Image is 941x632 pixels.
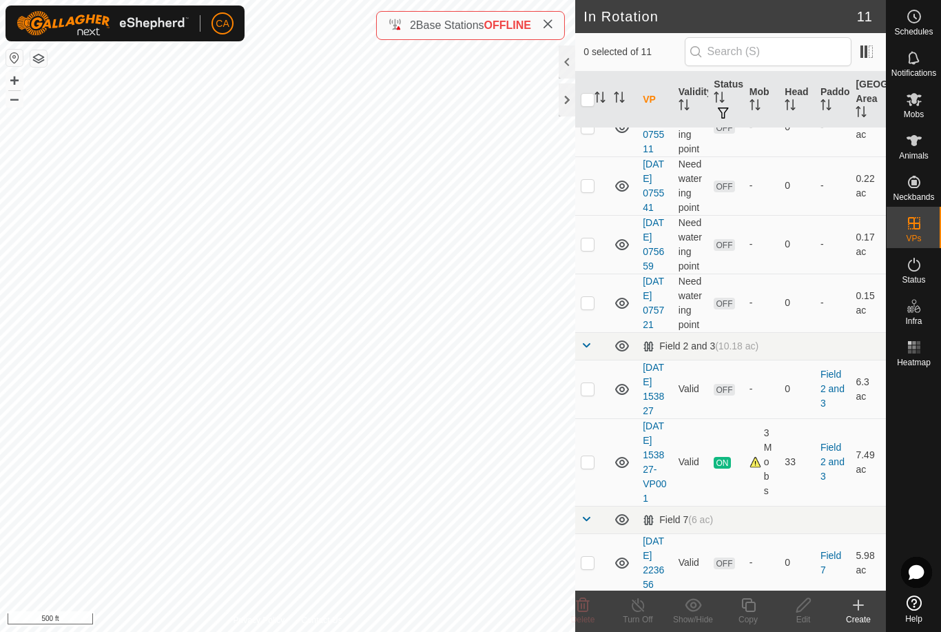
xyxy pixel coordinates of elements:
div: Edit [776,613,831,626]
a: [DATE] 153827-VP001 [643,420,666,504]
button: – [6,90,23,107]
th: Status [708,72,744,128]
h2: In Rotation [583,8,857,25]
input: Search (S) [685,37,851,66]
a: [DATE] 153827 [643,362,664,416]
a: Field 2 and 3 [820,442,845,482]
a: [DATE] 075721 [643,276,664,330]
td: Need watering point [673,156,709,215]
p-sorticon: Activate to sort [856,108,867,119]
div: - [749,179,774,193]
div: Field 2 and 3 [643,340,758,352]
span: OFF [714,384,734,396]
span: 2 [410,19,416,31]
span: Help [905,615,922,623]
td: - [815,274,851,332]
td: Valid [673,418,709,506]
span: (10.18 ac) [715,340,758,351]
div: Copy [721,613,776,626]
div: - [749,296,774,310]
td: - [815,156,851,215]
span: (6 ac) [688,514,713,525]
td: 0.17 ac [850,215,886,274]
span: OFF [714,298,734,309]
button: + [6,72,23,89]
span: ON [714,457,730,469]
a: Field 2 and 3 [820,369,845,409]
td: Need watering point [673,215,709,274]
a: [DATE] 075541 [643,159,664,213]
p-sorticon: Activate to sort [749,101,761,112]
td: Valid [673,360,709,418]
th: Validity [673,72,709,128]
th: VP [637,72,673,128]
p-sorticon: Activate to sort [594,94,606,105]
div: - [749,237,774,252]
td: 6.3 ac [850,360,886,418]
a: [DATE] 075511 [643,100,664,154]
th: [GEOGRAPHIC_DATA] Area [850,72,886,128]
td: 0 [779,215,815,274]
span: Delete [571,615,595,624]
td: Valid [673,533,709,592]
td: 0 [779,156,815,215]
a: [DATE] 223656 [643,536,664,590]
span: OFF [714,122,734,134]
p-sorticon: Activate to sort [714,94,725,105]
div: - [749,555,774,570]
span: Animals [899,152,929,160]
a: [DATE] 075659 [643,217,664,272]
img: Gallagher Logo [17,11,189,36]
td: Need watering point [673,274,709,332]
a: Contact Us [301,614,342,626]
div: Create [831,613,886,626]
td: 0 [779,360,815,418]
span: Mobs [904,110,924,119]
div: Show/Hide [665,613,721,626]
td: 33 [779,418,815,506]
p-sorticon: Activate to sort [614,94,625,105]
span: CA [216,17,229,31]
td: 7.49 ac [850,418,886,506]
td: 5.98 ac [850,533,886,592]
span: Notifications [891,69,936,77]
span: Neckbands [893,193,934,201]
span: 11 [857,6,872,27]
span: Base Stations [416,19,484,31]
div: - [749,382,774,396]
span: OFF [714,239,734,251]
span: OFF [714,181,734,192]
td: - [815,215,851,274]
button: Map Layers [30,50,47,67]
p-sorticon: Activate to sort [679,101,690,112]
a: Help [887,590,941,629]
p-sorticon: Activate to sort [785,101,796,112]
th: Paddock [815,72,851,128]
td: 0.22 ac [850,156,886,215]
td: 0 [779,533,815,592]
span: OFF [714,558,734,569]
span: 0 selected of 11 [583,45,684,59]
span: OFFLINE [484,19,531,31]
span: Status [902,276,925,284]
div: Turn Off [610,613,665,626]
div: Field 7 [643,514,713,526]
span: Schedules [894,28,933,36]
button: Reset Map [6,50,23,66]
div: 3 Mobs [749,426,774,498]
th: Mob [744,72,780,128]
td: 0 [779,274,815,332]
a: Privacy Policy [234,614,285,626]
span: Heatmap [897,358,931,367]
span: Infra [905,317,922,325]
a: Field 7 [820,550,841,575]
td: 0.15 ac [850,274,886,332]
p-sorticon: Activate to sort [820,101,831,112]
th: Head [779,72,815,128]
span: VPs [906,234,921,243]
